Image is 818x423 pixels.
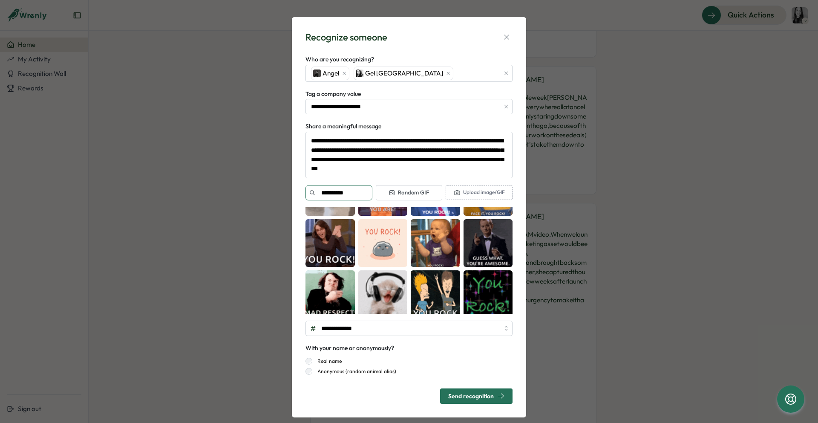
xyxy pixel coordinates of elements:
[305,31,387,44] div: Recognize someone
[305,55,374,64] label: Who are you recognizing?
[448,392,504,400] div: Send recognition
[365,69,443,78] span: Gel [GEOGRAPHIC_DATA]
[376,185,443,200] button: Random GIF
[440,388,513,404] button: Send recognition
[312,368,396,375] label: Anonymous (random animal alias)
[305,122,381,131] label: Share a meaningful message
[356,70,363,77] img: Gel San Diego
[389,189,429,197] span: Random GIF
[312,358,342,365] label: Real name
[323,69,339,78] span: Angel
[305,90,361,99] label: Tag a company value
[305,344,394,353] div: With your name or anonymously?
[313,70,321,77] img: Angel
